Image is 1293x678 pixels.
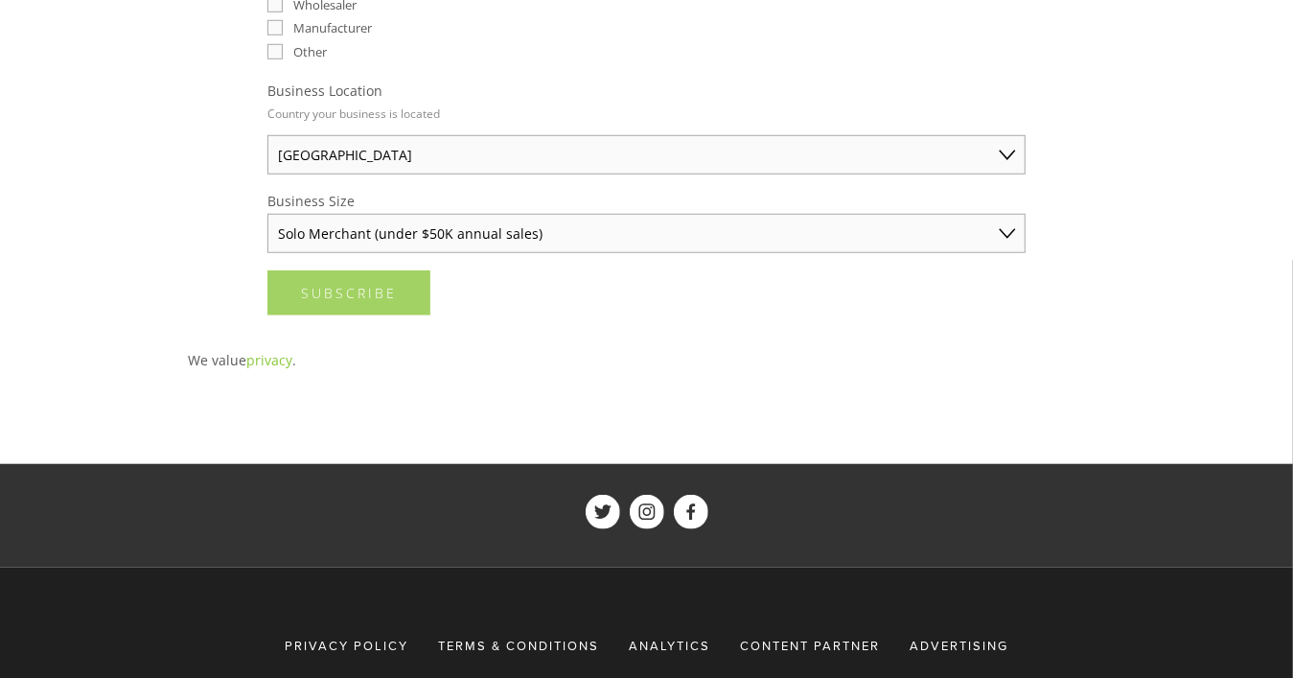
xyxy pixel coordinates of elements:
[293,19,372,36] span: Manufacturer
[426,629,612,664] a: Terms & Conditions
[189,348,1105,372] p: We value .
[267,100,440,128] p: Country your business is located
[267,135,1026,175] select: Business Location
[267,192,355,210] span: Business Size
[301,284,397,302] span: Subscribe
[616,629,723,664] div: Analytics
[727,629,892,664] a: Content Partner
[438,637,599,654] span: Terms & Conditions
[267,214,1026,253] select: Business Size
[910,637,1008,654] span: Advertising
[267,20,283,35] input: Manufacturer
[267,44,283,59] input: Other
[267,270,430,316] button: SubscribeSubscribe
[740,637,880,654] span: Content Partner
[630,495,664,529] a: ShelfTrend
[293,43,327,60] span: Other
[897,629,1008,664] a: Advertising
[674,495,708,529] a: ShelfTrend
[267,82,382,100] span: Business Location
[247,351,293,369] a: privacy
[285,629,421,664] a: Privacy Policy
[586,495,620,529] a: ShelfTrend
[285,637,408,654] span: Privacy Policy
